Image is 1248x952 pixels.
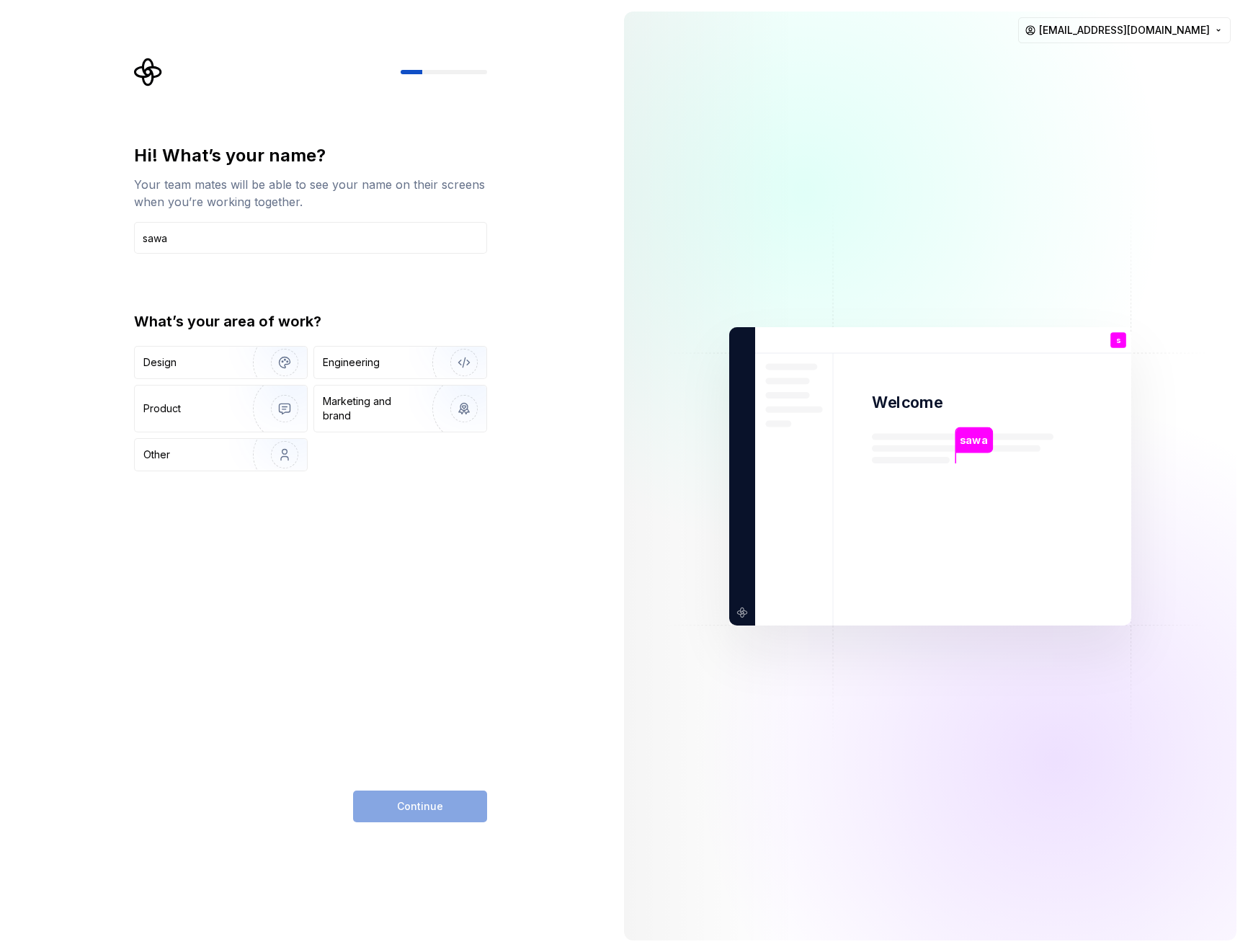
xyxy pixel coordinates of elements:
div: Engineering [323,355,380,370]
div: Other [143,448,170,462]
div: What’s your area of work? [134,311,487,332]
div: Marketing and brand [323,394,420,423]
input: Han Solo [134,222,487,254]
p: s [1116,336,1120,344]
svg: Supernova Logo [134,58,163,86]
div: Design [143,355,177,370]
span: [EMAIL_ADDRESS][DOMAIN_NAME] [1039,23,1210,37]
p: sawa [960,432,988,448]
p: Welcome [872,392,942,413]
div: Your team mates will be able to see your name on their screens when you’re working together. [134,176,487,210]
div: Hi! What’s your name? [134,144,487,167]
div: Product [143,401,181,416]
button: [EMAIL_ADDRESS][DOMAIN_NAME] [1018,17,1231,43]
